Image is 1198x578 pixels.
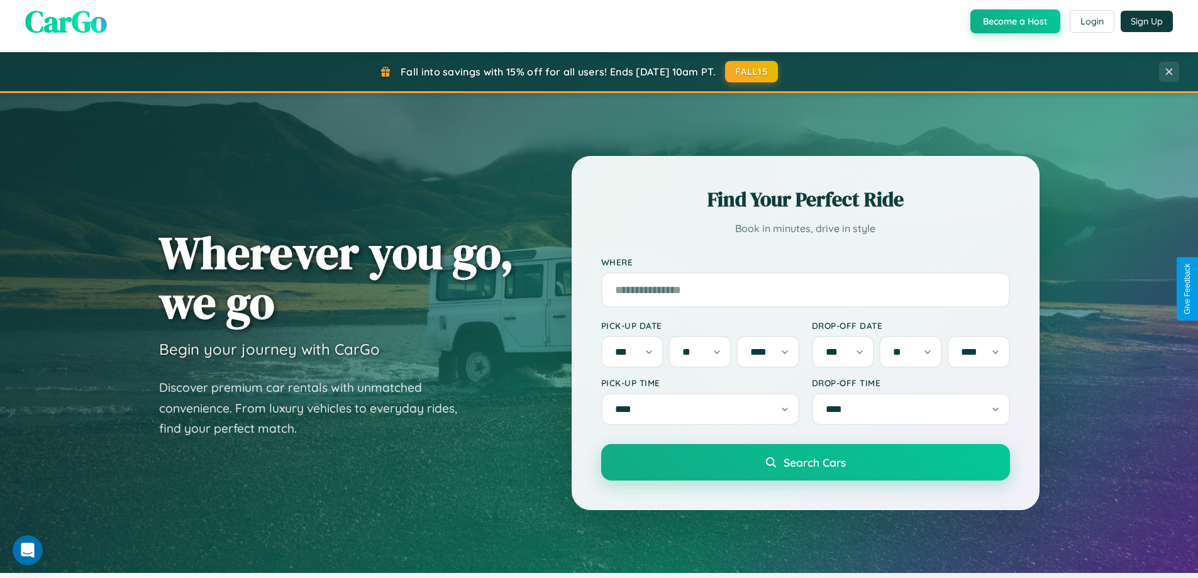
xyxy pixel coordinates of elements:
h3: Begin your journey with CarGo [159,340,380,358]
span: Fall into savings with 15% off for all users! Ends [DATE] 10am PT. [401,65,716,78]
button: Login [1070,10,1114,33]
p: Book in minutes, drive in style [601,220,1010,238]
h2: Find Your Perfect Ride [601,186,1010,213]
label: Where [601,257,1010,267]
p: Discover premium car rentals with unmatched convenience. From luxury vehicles to everyday rides, ... [159,377,474,439]
button: Become a Host [970,9,1060,33]
label: Pick-up Date [601,320,799,331]
h1: Wherever you go, we go [159,228,514,327]
button: Sign Up [1121,11,1173,32]
span: Search Cars [784,455,846,469]
button: Search Cars [601,444,1010,481]
label: Drop-off Time [812,377,1010,388]
label: Drop-off Date [812,320,1010,331]
div: Give Feedback [1183,264,1192,314]
span: CarGo [25,1,107,42]
iframe: Intercom live chat [13,535,43,565]
button: FALL15 [725,61,778,82]
label: Pick-up Time [601,377,799,388]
